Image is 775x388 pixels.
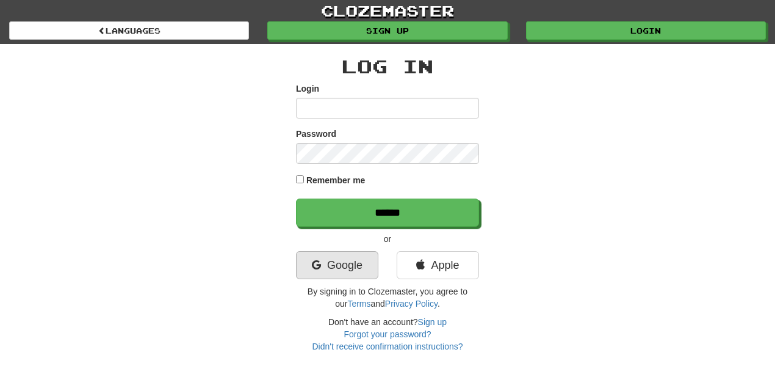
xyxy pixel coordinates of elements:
a: Sign up [267,21,507,40]
div: Don't have an account? [296,316,479,353]
a: Terms [347,299,370,309]
a: Forgot your password? [344,329,431,339]
p: By signing in to Clozemaster, you agree to our and . [296,285,479,310]
a: Login [526,21,766,40]
p: or [296,233,479,245]
label: Login [296,82,319,95]
a: Apple [397,251,479,279]
a: Didn't receive confirmation instructions? [312,342,463,351]
label: Remember me [306,174,366,186]
label: Password [296,128,336,140]
a: Privacy Policy [385,299,438,309]
a: Sign up [418,317,447,327]
a: Languages [9,21,249,40]
a: Google [296,251,378,279]
h2: Log In [296,56,479,76]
